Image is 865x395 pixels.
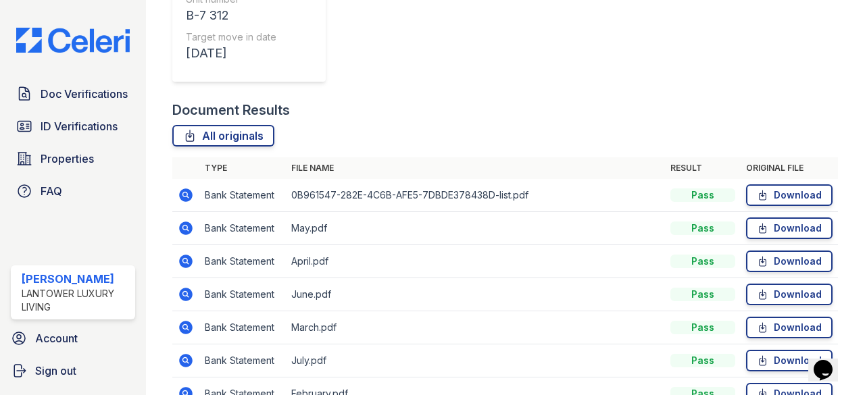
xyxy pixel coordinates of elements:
iframe: chat widget [808,341,851,381]
th: Original file [741,157,838,179]
div: B-7 312 [186,6,312,25]
span: ID Verifications [41,118,118,134]
td: Bank Statement [199,179,286,212]
div: [PERSON_NAME] [22,271,130,287]
span: Account [35,330,78,346]
div: Pass [670,288,735,301]
div: Pass [670,321,735,334]
th: File name [286,157,665,179]
span: Doc Verifications [41,86,128,102]
img: CE_Logo_Blue-a8612792a0a2168367f1c8372b55b34899dd931a85d93a1a3d3e32e68fde9ad4.png [5,28,141,53]
td: March.pdf [286,311,665,344]
td: Bank Statement [199,311,286,344]
td: June.pdf [286,278,665,311]
div: Pass [670,255,735,268]
td: May.pdf [286,212,665,245]
div: Pass [670,188,735,202]
span: FAQ [41,183,62,199]
div: Pass [670,354,735,367]
td: July.pdf [286,344,665,377]
div: Pass [670,221,735,235]
span: Sign out [35,363,76,379]
td: 0B961547-282E-4C6B-AFE5-7DBDE378438D-list.pdf [286,179,665,212]
td: Bank Statement [199,344,286,377]
a: Account [5,325,141,352]
td: Bank Statement [199,245,286,278]
a: Download [746,217,833,239]
a: Doc Verifications [11,80,135,107]
div: [DATE] [186,44,312,63]
td: Bank Statement [199,212,286,245]
td: April.pdf [286,245,665,278]
div: Lantower Luxury Living [22,287,130,314]
a: Download [746,251,833,272]
a: Download [746,350,833,371]
td: Bank Statement [199,278,286,311]
div: Document Results [172,101,290,120]
a: FAQ [11,178,135,205]
a: Download [746,184,833,206]
a: Sign out [5,357,141,384]
th: Result [665,157,741,179]
a: All originals [172,125,274,147]
th: Type [199,157,286,179]
a: Download [746,317,833,338]
a: Properties [11,145,135,172]
a: Download [746,284,833,305]
span: Properties [41,151,94,167]
a: ID Verifications [11,113,135,140]
div: Target move in date [186,30,312,44]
